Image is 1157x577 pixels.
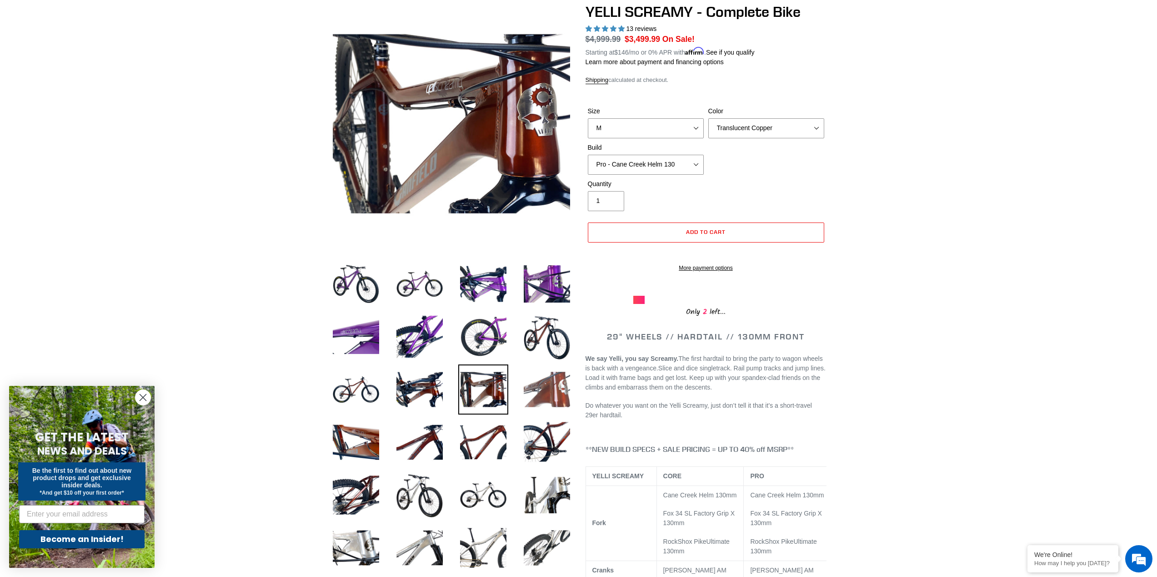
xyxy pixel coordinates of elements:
[607,331,805,342] span: 29" WHEELS // HARDTAIL // 130MM FRONT
[395,312,445,362] img: Load image into Gallery viewer, YELLI SCREAMY - Complete Bike
[458,364,508,415] img: Load image into Gallery viewer, YELLI SCREAMY - Complete Bike
[331,523,381,573] img: Load image into Gallery viewer, YELLI SCREAMY - Complete Bike
[61,51,166,63] div: Chat with us now
[331,364,381,415] img: Load image into Gallery viewer, YELLI SCREAMY - Complete Bike
[458,259,508,309] img: Load image into Gallery viewer, YELLI SCREAMY - Complete Bike
[633,304,779,318] div: Only left...
[586,76,609,84] a: Shipping
[586,445,826,454] h4: **NEW BUILD SPECS + SALE PRICING = UP TO 40% off MSRP**
[592,472,644,480] b: YELLI SCREAMY
[750,472,764,480] b: PRO
[750,567,813,574] span: [PERSON_NAME] AM
[1034,560,1112,567] p: How may I help you today?
[522,523,572,573] img: Load image into Gallery viewer, YELLI SCREAMY - Complete Bike
[35,429,129,445] span: GET THE LATEST
[588,106,704,116] label: Size
[1034,551,1112,558] div: We're Online!
[626,25,656,32] span: 13 reviews
[40,490,124,496] span: *And get $10 off your first order*
[331,312,381,362] img: Load image into Gallery viewer, YELLI SCREAMY - Complete Bike
[586,58,724,66] a: Learn more about payment and financing options
[395,523,445,573] img: Load image into Gallery viewer, YELLI SCREAMY - Complete Bike
[700,306,710,318] span: 2
[706,49,755,56] a: See if you qualify - Learn more about Affirm Financing (opens in modal)
[586,355,823,372] span: The first hardtail to bring the party to wagon wheels is back with a vengeance.
[522,364,572,415] img: Load image into Gallery viewer, YELLI SCREAMY - Complete Bike
[588,179,704,189] label: Quantity
[663,491,737,500] p: Cane Creek Helm 130mm
[588,264,824,272] a: More payment options
[5,248,173,280] textarea: Type your message and hit 'Enter'
[662,33,695,45] span: On Sale!
[458,523,508,573] img: Load image into Gallery viewer, YELLI SCREAMY - Complete Bike
[522,259,572,309] img: Load image into Gallery viewer, YELLI SCREAMY - Complete Bike
[663,472,681,480] b: CORE
[708,106,824,116] label: Color
[37,444,127,458] span: NEWS AND DEALS
[395,470,445,520] img: Load image into Gallery viewer, YELLI SCREAMY - Complete Bike
[663,509,737,528] p: Fox 34 SL Factory Grip X 130mm
[586,355,679,362] b: We say Yelli, you say Screamy.
[522,470,572,520] img: Load image into Gallery viewer, YELLI SCREAMY - Complete Bike
[458,470,508,520] img: Load image into Gallery viewer, YELLI SCREAMY - Complete Bike
[586,46,755,57] p: Starting at /mo or 0% APR with .
[331,470,381,520] img: Load image into Gallery viewer, YELLI SCREAMY - Complete Bike
[663,538,730,555] span: Ultimate 130mm
[586,354,826,392] p: Slice and dice singletrack. Rail pump tracks and jump lines. Load it with frame bags and get lost...
[614,49,628,56] span: $146
[458,417,508,467] img: Load image into Gallery viewer, YELLI SCREAMY - Complete Bike
[53,115,125,207] span: We're online!
[750,538,793,545] span: RockShox Pike
[10,50,24,64] div: Navigation go back
[586,35,621,44] s: $4,999.99
[592,519,606,526] b: Fork
[149,5,171,26] div: Minimize live chat window
[19,530,145,548] button: Become an Insider!
[750,538,816,555] span: Ultimate 130mm
[395,364,445,415] img: Load image into Gallery viewer, YELLI SCREAMY - Complete Bike
[592,567,614,574] b: Cranks
[586,25,626,32] span: 5.00 stars
[331,417,381,467] img: Load image into Gallery viewer, YELLI SCREAMY - Complete Bike
[331,259,381,309] img: Load image into Gallery viewer, YELLI SCREAMY - Complete Bike
[522,312,572,362] img: Load image into Gallery viewer, YELLI SCREAMY - Complete Bike
[750,491,827,500] p: Cane Creek Helm 130mm
[522,417,572,467] img: Load image into Gallery viewer, YELLI SCREAMY - Complete Bike
[458,312,508,362] img: Load image into Gallery viewer, YELLI SCREAMY - Complete Bike
[663,567,726,574] span: [PERSON_NAME] AM
[29,46,52,68] img: d_696896380_company_1647369064580_696896380
[135,390,151,405] button: Close dialog
[625,35,660,44] span: $3,499.99
[588,223,824,243] button: Add to cart
[588,143,704,152] label: Build
[586,3,826,20] h1: YELLI SCREAMY - Complete Bike
[586,402,812,419] span: Do whatever you want on the Yelli Screamy, just don’t tell it that it’s a short-travel 29er hardt...
[395,259,445,309] img: Load image into Gallery viewer, YELLI SCREAMY - Complete Bike
[395,417,445,467] img: Load image into Gallery viewer, YELLI SCREAMY - Complete Bike
[750,509,827,528] p: Fox 34 SL Factory Grip X 130mm
[19,505,145,523] input: Enter your email address
[32,467,132,489] span: Be the first to find out about new product drops and get exclusive insider deals.
[686,228,726,235] span: Add to cart
[586,76,826,85] div: calculated at checkout.
[663,538,706,545] span: RockShox Pike
[685,47,704,55] span: Affirm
